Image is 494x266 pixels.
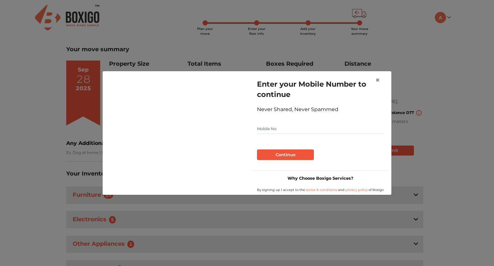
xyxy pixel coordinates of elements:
a: privacy policy [344,188,369,192]
h3: Why Choose Boxigo Services? [252,176,389,181]
button: Continue [257,149,314,160]
span: × [375,75,380,85]
input: Mobile No [257,124,384,134]
button: Close [370,71,385,89]
h1: Enter your Mobile Number to continue [257,79,384,100]
a: terms & conditions [306,188,338,192]
div: By signing up I accept to the and of Boxigo [252,187,389,192]
div: Never Shared, Never Spammed [257,106,384,113]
